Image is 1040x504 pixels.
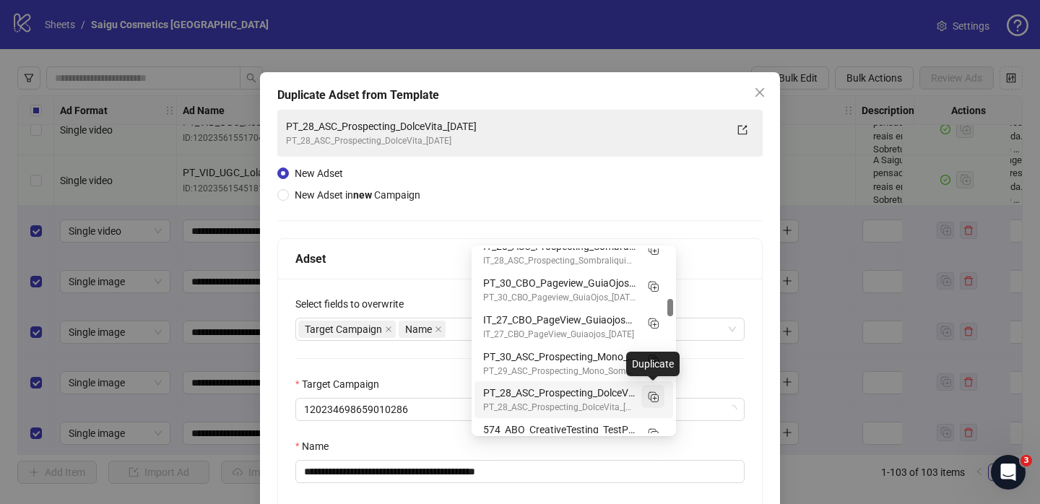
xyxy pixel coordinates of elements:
[646,389,660,404] svg: Duplicate
[748,81,771,104] button: Close
[646,426,660,440] svg: Duplicate
[483,254,636,268] div: IT_28_ASC_Prospecting_SombraliquidaOneTouch_[DATE]
[405,321,432,337] span: Name
[474,418,673,455] div: 574_ABO_CreativeTesting_TestPintalabiosVelvet_23.09.2025
[295,296,413,312] label: Select fields to overwrite
[295,189,420,201] span: New Adset in Campaign
[304,399,736,420] span: 120234698659010286
[399,321,446,338] span: Name
[483,365,636,378] div: PT_29_ASC_Prospecting_Mono_SombrasLiquidas_[DATE]
[626,352,680,376] div: Duplicate
[474,345,673,382] div: PT_30_ASC_Prospecting_Mono_SombrasLiquidas_24.09.25
[385,326,392,333] span: close
[286,134,725,148] div: PT_28_ASC_Prospecting_DolceVita_[DATE]
[474,235,673,271] div: IT_28_ASC_Prospecting_SombraliquidaOneTouch_23.09.25
[295,250,745,268] div: Adset
[737,125,747,135] span: export
[286,118,725,134] div: PT_28_ASC_Prospecting_DolceVita_[DATE]
[474,271,673,308] div: PT_30_CBO_Pageview_GuiaOjos_26.07.25
[727,404,739,416] span: loading
[435,326,442,333] span: close
[483,291,636,305] div: PT_30_CBO_Pageview_GuiaOjos_[DATE]
[474,308,673,345] div: IT_27_CBO_PageView_Guiaojos_23.09.25
[991,455,1026,490] iframe: Intercom live chat
[483,275,636,291] div: PT_30_CBO_Pageview_GuiaOjos_[DATE]
[1020,455,1032,466] span: 3
[353,189,372,201] strong: new
[298,321,396,338] span: Target Campaign
[483,312,636,328] div: IT_27_CBO_PageView_Guiaojos_[DATE]
[483,385,636,401] div: PT_28_ASC_Prospecting_DolceVita_[DATE]
[483,328,636,342] div: IT_27_CBO_PageView_Guiaojos_[DATE]
[483,422,636,438] div: 574_ABO_CreativeTesting_TestPintalabiosVelvet_[DATE]
[295,168,343,179] span: New Adset
[474,381,673,418] div: PT_28_ASC_Prospecting_DolceVita_24.09.25
[295,376,389,392] label: Target Campaign
[646,316,660,330] svg: Duplicate
[754,87,766,98] span: close
[295,460,745,483] input: Name
[277,87,763,104] div: Duplicate Adset from Template
[295,438,338,454] label: Name
[483,349,636,365] div: PT_30_ASC_Prospecting_Mono_SombrasLiquidas_[DATE]
[646,279,660,293] svg: Duplicate
[646,242,660,256] svg: Duplicate
[483,401,636,414] div: PT_28_ASC_Prospecting_DolceVita_[DATE]
[305,321,382,337] span: Target Campaign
